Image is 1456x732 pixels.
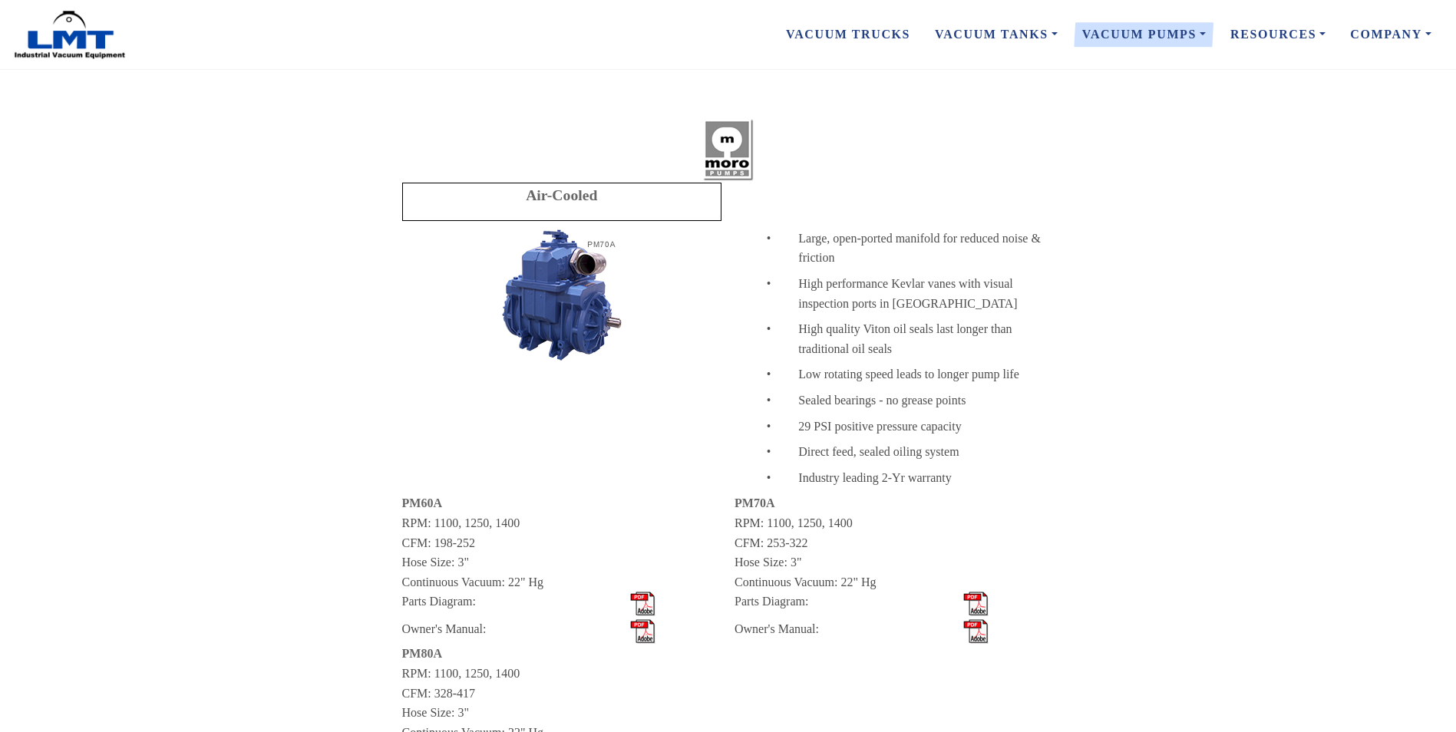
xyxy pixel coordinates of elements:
[526,186,597,203] span: Air-Cooled
[767,442,799,462] div: •
[767,319,799,339] div: •
[798,417,1054,437] div: 29 PSI positive pressure capacity
[667,119,790,183] img: Stacks Image 17781
[735,513,1055,592] div: RPM: 1100, 1250, 1400 CFM: 253-322 Hose Size: 3" Continuous Vacuum: 22" Hg
[798,364,1054,384] div: Low rotating speed leads to longer pump life
[963,619,989,644] img: Stacks Image 17883
[767,364,799,384] div: •
[402,592,559,612] div: Parts Diagram:
[630,592,655,616] img: Stacks Image 17862
[402,647,442,660] span: PM80A
[923,18,1070,51] a: Vacuum Tanks
[798,442,1054,462] div: Direct feed, sealed oiling system
[767,468,799,488] div: •
[1070,18,1218,51] a: Vacuum Pumps
[12,10,127,60] img: LMT
[798,391,1054,411] div: Sealed bearings - no grease points
[767,417,799,437] div: •
[402,619,559,639] div: Owner's Manual:
[402,513,722,592] div: RPM: 1100, 1250, 1400 CFM: 198-252 Hose Size: 3" Continuous Vacuum: 22" Hg
[767,229,799,249] div: •
[402,496,442,509] span: PM60A
[963,592,989,616] img: Stacks Image 17876
[798,229,1054,268] div: Large, open-ported manifold for reduced noise & friction
[798,319,1054,358] div: High quality Viton oil seals last longer than traditional oil seals
[767,391,799,411] div: •
[774,18,923,51] a: Vacuum Trucks
[1338,18,1444,51] a: Company
[735,592,891,612] div: Parts Diagram:
[767,274,799,294] div: •
[1218,18,1338,51] a: Resources
[735,496,774,509] span: PM70A
[500,229,623,361] img: Stacks Image 17788
[630,619,655,644] img: Stacks Image 17869
[735,619,891,639] div: Owner's Manual:
[798,468,1054,488] div: Industry leading 2-Yr warranty
[798,274,1054,313] div: High performance Kevlar vanes with visual inspection ports in [GEOGRAPHIC_DATA]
